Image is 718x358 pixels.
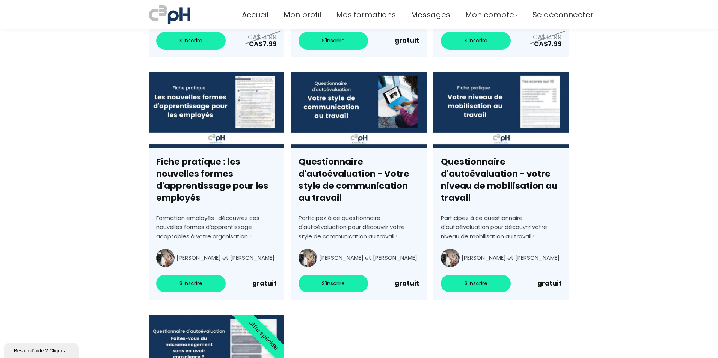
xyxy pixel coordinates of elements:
[149,4,190,26] img: a70bc7685e0efc0bd0b04b3506828469.jpeg
[242,9,268,21] a: Accueil
[532,9,593,21] a: Se déconnecter
[4,341,80,358] iframe: chat widget
[465,9,514,21] span: Mon compte
[284,9,321,21] a: Mon profil
[336,9,396,21] a: Mes formations
[411,9,450,21] a: Messages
